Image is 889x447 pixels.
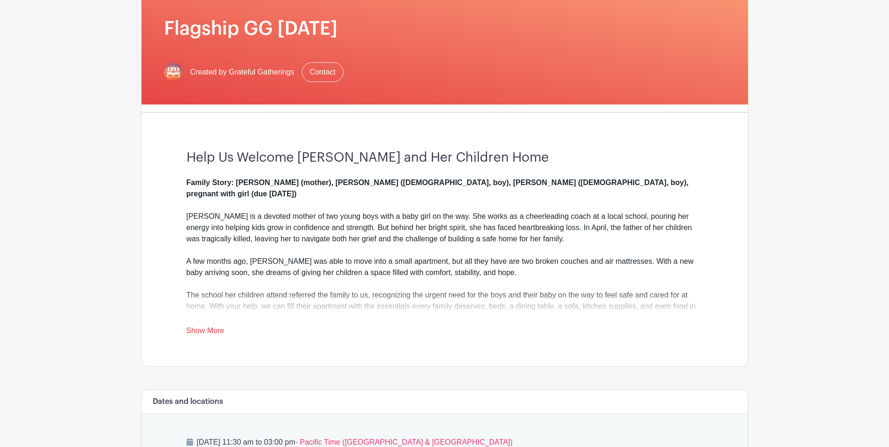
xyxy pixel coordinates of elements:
[187,150,703,166] h3: Help Us Welcome [PERSON_NAME] and Her Children Home
[295,438,513,446] span: - Pacific Time ([GEOGRAPHIC_DATA] & [GEOGRAPHIC_DATA])
[164,17,725,40] h1: Flagship GG [DATE]
[187,179,689,198] strong: Family Story: [PERSON_NAME] (mother), [PERSON_NAME] ([DEMOGRAPHIC_DATA], boy), [PERSON_NAME] ([DE...
[164,63,183,82] img: gg-logo-planhero-final.png
[187,256,703,290] div: A few months ago, [PERSON_NAME] was able to move into a small apartment, but all they have are tw...
[187,327,224,338] a: Show More
[153,397,223,406] h6: Dates and locations
[187,290,703,335] div: The school her children attend referred the family to us, recognizing the urgent need for the boy...
[187,177,703,256] div: [PERSON_NAME] is a devoted mother of two young boys with a baby girl on the way. She works as a c...
[302,62,344,82] a: Contact
[190,67,294,78] span: Created by Grateful Gatherings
